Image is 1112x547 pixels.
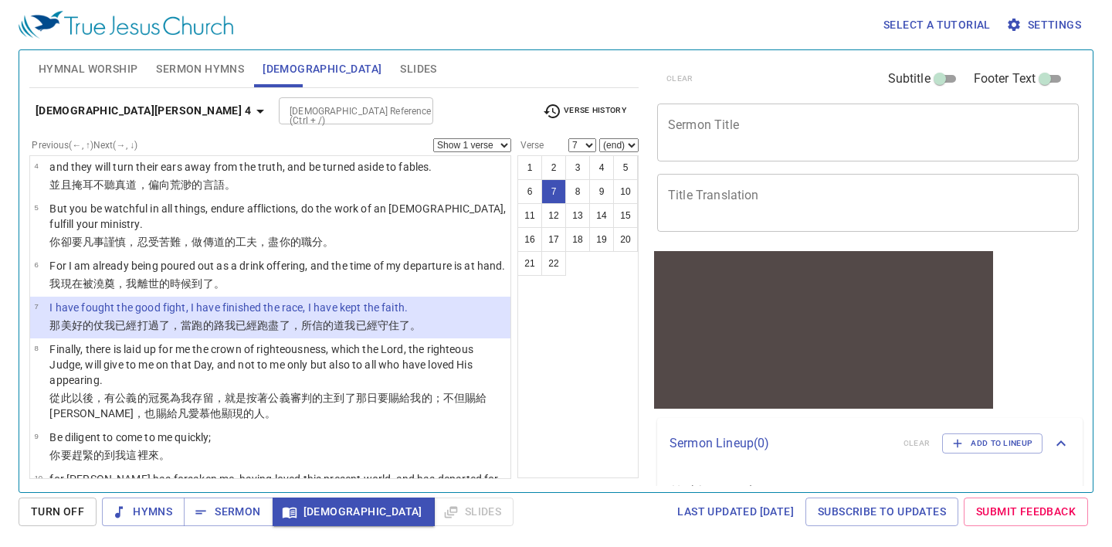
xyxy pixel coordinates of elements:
span: Turn Off [31,502,84,522]
label: Previous (←, ↑) Next (→, ↓) [32,141,137,150]
wg1343: 冠冕 [49,392,486,420]
p: 你要趕緊的 [49,447,211,463]
div: Sermon Lineup(0)clearAdd to Lineup [657,418,1083,469]
button: 3 [565,155,590,180]
wg2235: 被澆奠 [83,277,225,290]
wg4102: 的道我已經守住了 [323,319,421,331]
wg1248: 。 [323,236,334,248]
span: Verse History [543,102,626,121]
p: 並且 [49,177,432,192]
span: Sermon Hymns [156,59,244,79]
button: 4 [589,155,614,180]
button: 13 [565,203,590,228]
a: Subscribe to Updates [805,498,958,526]
p: For I am already being poured out as a drink offering, and the time of my departure is at hand. [49,258,505,273]
button: 6 [517,179,542,204]
wg4135: 你的 [280,236,334,248]
wg3165: 這裡來。 [126,449,170,461]
span: Hymns [114,502,172,522]
wg4689: ，我 [115,277,225,290]
button: 14 [589,203,614,228]
p: 你 [49,234,506,250]
wg25: 他 [210,407,276,420]
p: Be diligent to come to me quickly; [49,430,211,445]
button: Verse History [534,100,636,123]
wg189: 不聽真道 [93,178,236,191]
wg4771: 卻要 [61,236,334,248]
button: 7 [541,179,566,204]
wg3063: ，有公義的 [49,392,486,420]
wg1473: 現在 [61,277,225,290]
p: But you be watchful in all things, endure afflictions, do the work of an [DEMOGRAPHIC_DATA], fulf... [49,201,506,232]
p: Finally, there is laid up for me the crown of righteousness, which the Lord, the righteous Judge,... [49,341,506,388]
button: 21 [517,251,542,276]
span: Sermon [196,502,260,522]
wg75: ，當跑的路 [170,319,421,331]
button: 9 [589,179,614,204]
img: True Jesus Church [19,11,233,39]
button: 18 [565,227,590,252]
wg846: 顯現 [222,407,276,420]
wg3525: ，忍受苦難 [126,236,334,248]
wg225: ，偏 [137,178,236,191]
wg4675: 職分 [301,236,334,248]
span: Add to Lineup [952,437,1032,450]
span: Hymnal Worship [39,59,138,79]
button: 12 [541,203,566,228]
a: Last updated [DATE] [671,498,800,526]
wg4160: 傳道的 [203,236,334,248]
p: I have fought the good fight, I have finished the race, I have kept the faith. [49,300,421,315]
iframe: from-child [651,248,996,412]
wg2532: 賜給凡 [156,407,276,420]
b: [DEMOGRAPHIC_DATA][PERSON_NAME] 4 [36,101,251,121]
button: 5 [613,155,638,180]
button: 16 [517,227,542,252]
wg2540: 到了 [192,277,224,290]
wg1408: 我已經跑盡了 [225,319,422,331]
button: 19 [589,227,614,252]
wg3427: 存留 [49,392,486,420]
span: Subtitle [888,70,931,88]
wg73: 我已經打過了 [104,319,421,331]
span: 6 [34,260,38,269]
button: 11 [517,203,542,228]
span: [DEMOGRAPHIC_DATA] [263,59,381,79]
p: and they will turn their ears away from the truth, and be turned aside to fables. [49,159,432,175]
wg1161: 凡事 [83,236,334,248]
button: 15 [613,203,638,228]
wg2041: ，盡 [257,236,334,248]
span: [DEMOGRAPHIC_DATA] [285,502,422,522]
p: 那美好的 [49,318,421,333]
wg2099: 工夫 [236,236,334,248]
button: Add to Lineup [942,433,1042,454]
button: Turn Off [19,498,97,526]
wg2532: 掩 [72,178,236,191]
wg3956: 謹慎 [104,236,334,248]
p: for [PERSON_NAME] has forsaken me, having loved this present world, and has departed for [GEOGRAP... [49,471,506,502]
span: 7 [34,302,38,311]
span: 5 [34,203,38,212]
button: 2 [541,155,566,180]
span: 9 [34,432,38,440]
button: [DEMOGRAPHIC_DATA][PERSON_NAME] 4 [29,97,276,125]
span: 10 [34,474,42,482]
p: Sermon Lineup ( 0 ) [670,434,891,453]
button: Hymns [102,498,185,526]
button: 1 [517,155,542,180]
span: Last updated [DATE] [677,502,794,522]
wg5055: ，所信 [290,319,422,331]
i: Nothing saved yet [670,483,770,498]
wg3454: 。 [225,178,236,191]
wg1909: 荒渺的言語 [170,178,236,191]
button: 17 [541,227,566,252]
span: Footer Text [974,70,1036,88]
input: Type Bible Reference [283,102,403,120]
span: Subscribe to Updates [818,502,946,522]
wg2015: 的人。 [243,407,276,420]
wg1624: 向 [159,178,236,191]
wg2064: 我 [115,449,170,461]
wg5030: 到 [104,449,170,461]
wg359: 的時候 [159,277,225,290]
wg4735: 為我 [49,392,486,420]
span: Select a tutorial [883,15,991,35]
